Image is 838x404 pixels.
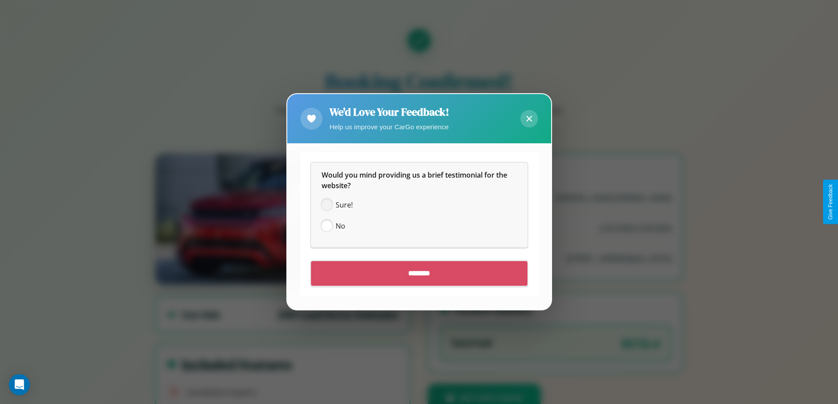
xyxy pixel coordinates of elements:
h2: We'd Love Your Feedback! [329,105,449,119]
div: Open Intercom Messenger [9,374,30,395]
span: Would you mind providing us a brief testimonial for the website? [322,171,509,191]
span: Sure! [336,200,353,211]
p: Help us improve your CarGo experience [329,121,449,133]
span: No [336,221,345,232]
div: Give Feedback [827,184,834,220]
